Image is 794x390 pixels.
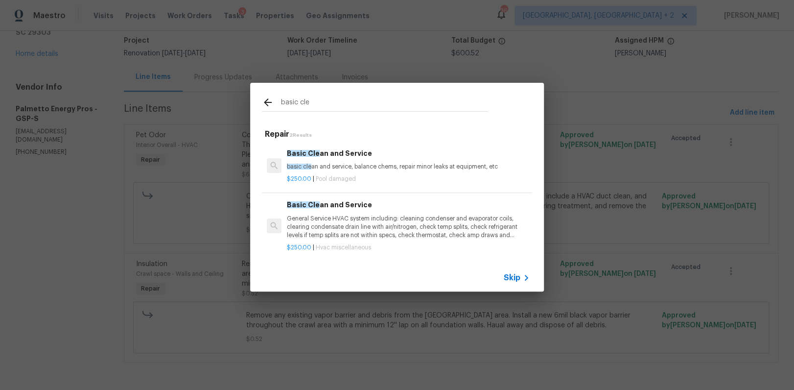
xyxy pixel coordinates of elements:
input: Search issues or repairs [280,97,488,111]
span: 2 Results [289,133,312,138]
h6: an and Service [287,148,530,159]
h6: an and Service [287,199,530,210]
span: $250.00 [287,244,311,250]
span: Basic Cle [287,201,320,208]
span: Basic Cle [287,150,320,157]
span: Hvac miscellaneous [316,244,371,250]
h5: Repair [265,129,532,140]
p: | [287,244,530,252]
p: | [287,175,530,183]
p: an and service, balance chems, repair minor leaks at equipment, etc [287,163,530,171]
span: $250.00 [287,176,311,182]
span: Skip [504,273,520,283]
span: Pool damaged [316,176,356,182]
span: basic cle [287,164,311,170]
p: General Service HVAC system including: cleaning condenser and evaporator coils, clearing condensa... [287,215,530,240]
